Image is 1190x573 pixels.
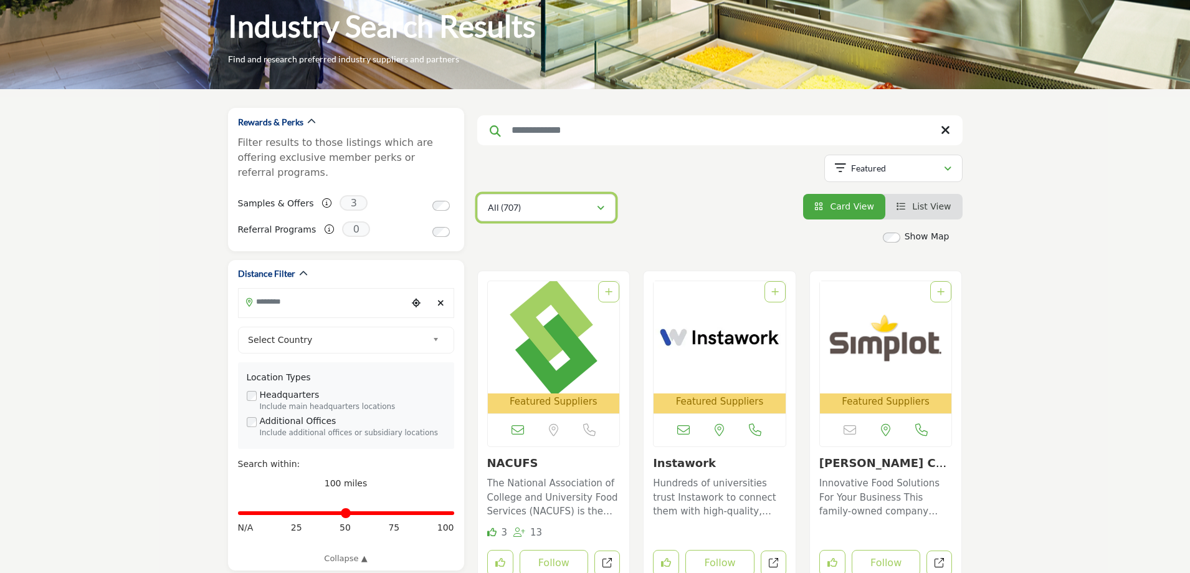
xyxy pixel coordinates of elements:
[238,116,303,128] h2: Rewards & Perks
[238,552,454,565] a: Collapse ▲
[676,395,764,409] span: Featured Suppliers
[238,193,314,214] label: Samples & Offers
[238,267,295,280] h2: Distance Filter
[432,227,450,237] input: Switch to Referral Programs
[407,290,426,317] div: Choose your current location
[488,201,521,214] p: All (707)
[432,201,450,211] input: Switch to Samples & Offers
[437,521,454,534] span: 100
[487,456,621,470] h3: NACUFS
[342,221,370,237] span: 0
[605,287,612,297] a: Add To List
[824,155,963,182] button: Featured
[432,290,450,317] div: Clear search location
[488,281,620,414] a: Open Listing in new tab
[228,53,459,65] p: Find and research preferred industry suppliers and partners
[771,287,779,297] a: Add To List
[291,521,302,534] span: 25
[325,478,368,488] span: 100 miles
[653,476,786,519] p: Hundreds of universities trust Instawork to connect them with high-quality, reliable food service...
[885,194,963,219] li: List View
[513,526,542,540] div: Followers
[814,201,874,211] a: View Card
[501,527,507,538] span: 3
[820,281,952,393] img: J.R. Simplot Company
[803,194,885,219] li: Card View
[487,456,538,469] a: NACUFS
[530,527,542,538] span: 13
[477,115,963,145] input: Search Keyword
[653,473,786,519] a: Hundreds of universities trust Instawork to connect them with high-quality, reliable food service...
[937,287,945,297] a: Add To List
[488,281,620,393] img: NACUFS
[238,219,317,241] label: Referral Programs
[819,456,953,470] h3: J.R. Simplot Company
[260,402,445,413] div: Include main headquarters locations
[487,527,497,537] i: Likes
[653,456,716,469] a: Instawork
[340,195,368,211] span: 3
[238,135,454,180] p: Filter results to those listings which are offering exclusive member perks or referral programs.
[238,458,454,471] div: Search within:
[819,476,953,519] p: Innovative Food Solutions For Your Business This family-owned company offers an evolving portfoli...
[820,281,952,414] a: Open Listing in new tab
[340,521,351,534] span: 50
[487,476,621,519] p: The National Association of College and University Food Services (NACUFS) is the leading professi...
[819,456,946,483] a: [PERSON_NAME] Company...
[897,201,951,211] a: View List
[905,230,950,243] label: Show Map
[260,388,320,402] label: Headquarters
[842,395,930,409] span: Featured Suppliers
[819,473,953,519] a: Innovative Food Solutions For Your Business This family-owned company offers an evolving portfoli...
[248,332,427,347] span: Select Country
[228,7,536,46] h1: Industry Search Results
[487,473,621,519] a: The National Association of College and University Food Services (NACUFS) is the leading professi...
[653,456,786,470] h3: Instawork
[260,428,445,439] div: Include additional offices or subsidiary locations
[510,395,597,409] span: Featured Suppliers
[912,201,951,211] span: List View
[247,371,445,384] div: Location Types
[238,521,254,534] span: N/A
[830,201,873,211] span: Card View
[477,194,616,221] button: All (707)
[851,162,886,175] p: Featured
[239,290,407,314] input: Search Location
[260,415,336,428] label: Additional Offices
[388,521,399,534] span: 75
[654,281,786,393] img: Instawork
[654,281,786,414] a: Open Listing in new tab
